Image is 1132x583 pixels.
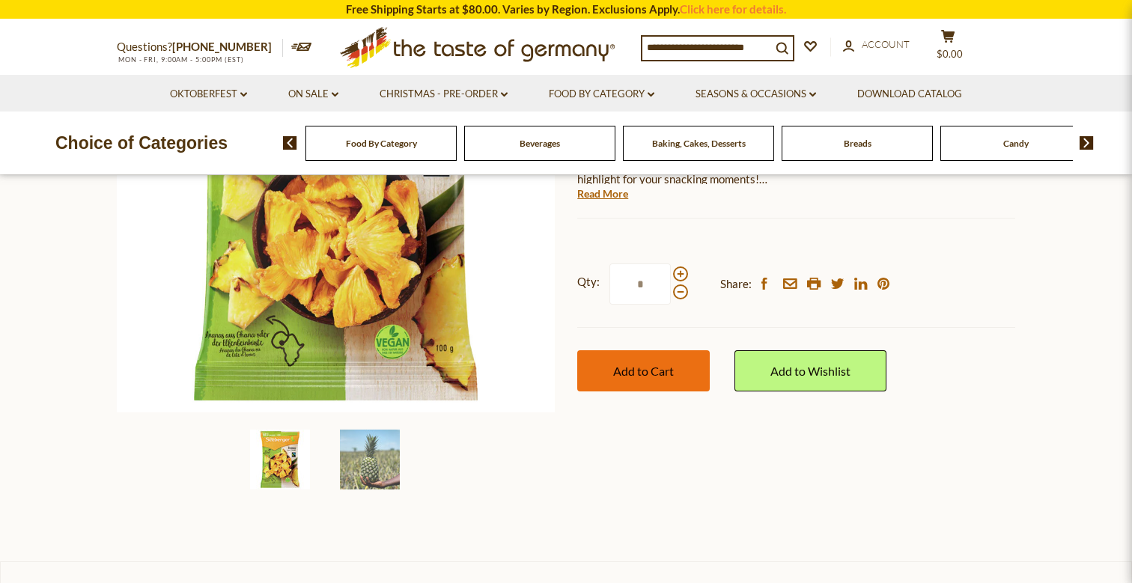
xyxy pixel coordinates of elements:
img: Seeberger Unsweetened Pineapple Chips, Natural Fruit Snack, 200g [340,430,400,489]
a: Beverages [520,138,560,149]
button: $0.00 [925,29,970,67]
a: Candy [1003,138,1029,149]
img: Seeberger Unsweetened Pineapple Chips, Natural Fruit Snack, 200g [250,430,310,489]
a: [PHONE_NUMBER] [172,40,272,53]
span: MON - FRI, 9:00AM - 5:00PM (EST) [117,55,244,64]
a: Add to Wishlist [734,350,886,391]
span: Add to Cart [613,364,674,378]
span: Share: [720,275,752,293]
img: next arrow [1080,136,1094,150]
span: $0.00 [937,48,963,60]
span: Account [862,38,910,50]
a: On Sale [288,86,338,103]
a: Seasons & Occasions [696,86,816,103]
button: Add to Cart [577,350,710,391]
a: Christmas - PRE-ORDER [380,86,508,103]
img: previous arrow [283,136,297,150]
a: Breads [844,138,871,149]
p: Questions? [117,37,283,57]
input: Qty: [609,263,671,305]
a: Food By Category [549,86,654,103]
a: Read More [577,186,628,201]
a: Oktoberfest [170,86,247,103]
a: Click here for details. [680,2,786,16]
strong: Qty: [577,272,600,291]
a: Baking, Cakes, Desserts [652,138,746,149]
a: Account [843,37,910,53]
a: Food By Category [346,138,417,149]
a: Download Catalog [857,86,962,103]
